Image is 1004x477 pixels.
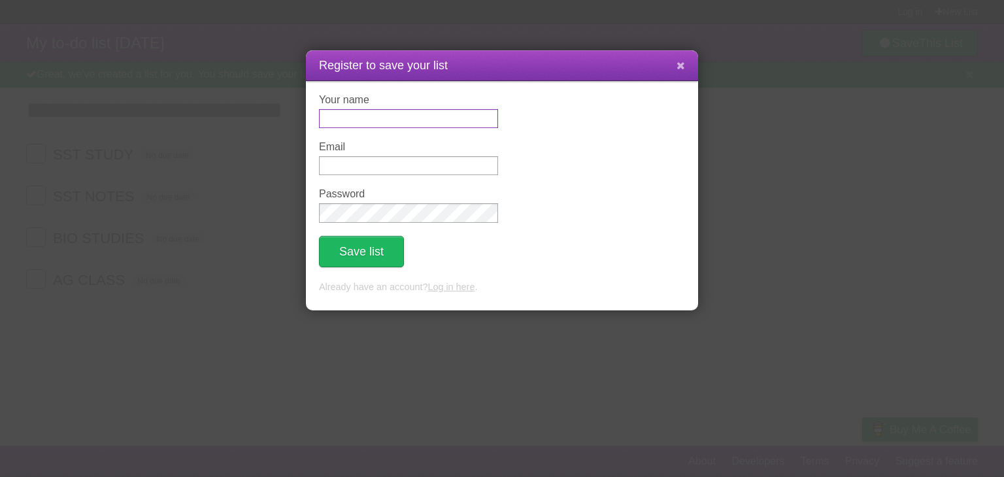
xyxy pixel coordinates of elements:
[319,94,498,106] label: Your name
[319,57,685,74] h1: Register to save your list
[319,188,498,200] label: Password
[319,141,498,153] label: Email
[319,280,685,295] p: Already have an account? .
[319,236,404,267] button: Save list
[427,282,475,292] a: Log in here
